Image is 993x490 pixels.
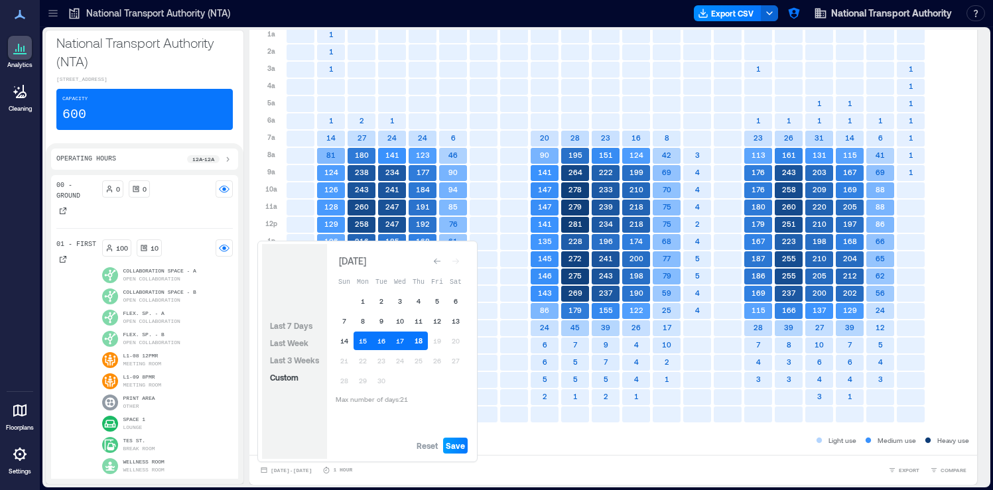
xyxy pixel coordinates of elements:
p: Collaboration Space - A [123,267,196,275]
text: 1 [329,64,334,73]
text: 210 [813,254,827,263]
p: 12p [265,218,277,229]
button: COMPARE [927,463,969,477]
th: Wednesday [391,272,409,290]
text: 56 [876,288,885,297]
text: 247 [385,219,399,228]
button: 22 [354,351,372,370]
a: Cleaning [3,76,36,117]
span: [DATE] - [DATE] [271,467,312,473]
text: 25 [662,306,671,314]
button: 9 [372,312,391,330]
p: 6a [267,115,275,125]
text: 4 [695,185,700,194]
button: National Transport Authority [810,3,956,24]
text: 5 [878,340,883,349]
text: 1 [909,82,913,90]
th: Thursday [409,272,428,290]
text: 28 [754,323,763,332]
text: 123 [416,151,430,159]
div: [DATE] [335,253,369,269]
button: Last 3 Weeks [267,352,322,368]
text: 196 [599,237,613,245]
span: Last Week [270,338,308,347]
button: 8 [354,312,372,330]
span: National Transport Authority [831,7,952,20]
text: 129 [843,306,857,314]
text: 135 [538,237,552,245]
text: 141 [538,219,552,228]
text: 14 [845,133,854,142]
text: 137 [813,306,827,314]
text: 197 [843,219,857,228]
text: 27 [815,323,825,332]
text: 24 [876,306,885,314]
text: 41 [876,151,885,159]
text: 45 [570,323,580,332]
span: Fri [431,278,443,286]
p: 1p [267,235,275,246]
span: EXPORT [899,466,919,474]
text: 6 [451,133,456,142]
text: 192 [416,219,430,228]
button: 16 [372,332,391,350]
p: National Transport Authority (NTA) [86,7,230,20]
text: 218 [629,202,643,211]
text: 168 [843,237,857,245]
text: 1 [817,116,822,125]
text: 200 [813,288,827,297]
p: Flex. Sp. - B [123,331,180,339]
text: 10 [662,340,671,349]
text: 279 [568,202,582,211]
text: 269 [568,288,582,297]
text: 212 [843,271,857,280]
button: Save [443,438,468,454]
text: 23 [754,133,763,142]
text: 191 [416,202,430,211]
button: Export CSV [694,5,761,21]
span: Last 3 Weeks [270,355,319,365]
text: 42 [662,151,671,159]
text: 1 [848,116,852,125]
text: 205 [813,271,827,280]
text: 77 [663,254,671,263]
text: 69 [662,168,671,176]
text: 1 [817,99,822,107]
text: 200 [629,254,643,263]
th: Tuesday [372,272,391,290]
button: Last 7 Days [267,318,315,334]
text: 1 [909,64,913,73]
text: 209 [813,185,827,194]
p: 100 [116,243,128,253]
text: 7 [756,340,761,349]
text: 237 [599,288,613,297]
text: 258 [782,185,796,194]
text: 241 [385,185,399,194]
text: 75 [663,219,671,228]
text: 1 [878,116,883,125]
text: 264 [568,168,582,176]
p: 0 [143,184,147,194]
button: Go to next month [446,252,465,271]
p: Settings [9,467,31,475]
text: 1 [329,47,334,56]
text: 272 [568,254,582,263]
p: 00 - Ground [56,180,97,202]
p: Cleaning [9,105,32,113]
text: 76 [449,219,458,228]
button: 11 [409,312,428,330]
p: 600 [62,105,86,124]
text: 143 [538,288,552,297]
p: Open Collaboration [123,275,180,283]
button: 17 [391,332,409,350]
span: Sat [450,278,462,286]
text: 68 [662,237,671,245]
text: 12 [876,323,885,332]
text: 202 [843,288,857,297]
button: 14 [335,332,354,350]
span: Last 7 Days [270,321,312,330]
text: 204 [843,254,857,263]
text: 260 [782,202,796,211]
text: 1 [329,30,334,38]
text: 90 [448,168,458,176]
